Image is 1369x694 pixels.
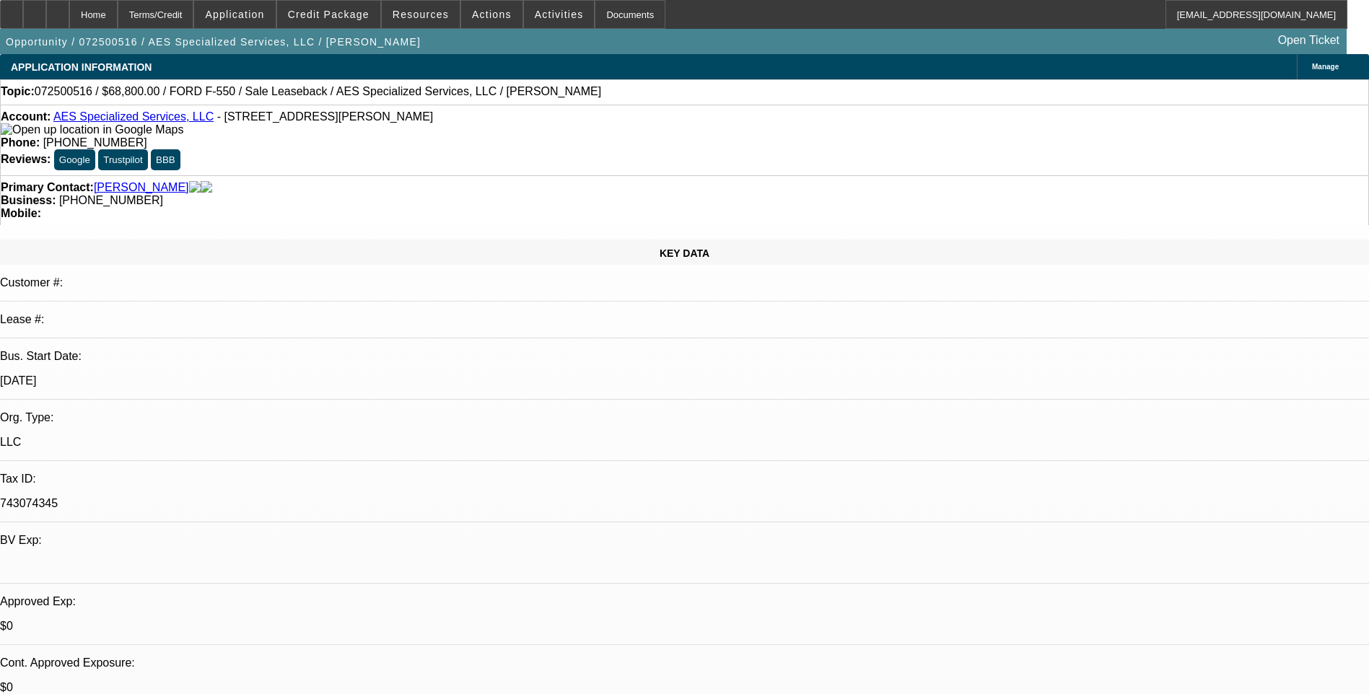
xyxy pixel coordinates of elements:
[1,85,35,98] strong: Topic:
[524,1,595,28] button: Activities
[59,194,163,206] span: [PHONE_NUMBER]
[205,9,264,20] span: Application
[194,1,275,28] button: Application
[1,123,183,136] a: View Google Maps
[1312,63,1339,71] span: Manage
[393,9,449,20] span: Resources
[98,149,147,170] button: Trustpilot
[43,136,147,149] span: [PHONE_NUMBER]
[11,61,152,73] span: APPLICATION INFORMATION
[382,1,460,28] button: Resources
[35,85,601,98] span: 072500516 / $68,800.00 / FORD F-550 / Sale Leaseback / AES Specialized Services, LLC / [PERSON_NAME]
[1,153,51,165] strong: Reviews:
[1,181,94,194] strong: Primary Contact:
[1,207,41,219] strong: Mobile:
[151,149,180,170] button: BBB
[189,181,201,194] img: facebook-icon.png
[1,194,56,206] strong: Business:
[1,123,183,136] img: Open up location in Google Maps
[6,36,421,48] span: Opportunity / 072500516 / AES Specialized Services, LLC / [PERSON_NAME]
[54,149,95,170] button: Google
[277,1,380,28] button: Credit Package
[217,110,434,123] span: - [STREET_ADDRESS][PERSON_NAME]
[94,181,189,194] a: [PERSON_NAME]
[660,247,709,259] span: KEY DATA
[1,110,51,123] strong: Account:
[1272,28,1345,53] a: Open Ticket
[288,9,369,20] span: Credit Package
[472,9,512,20] span: Actions
[535,9,584,20] span: Activities
[53,110,214,123] a: AES Specialized Services, LLC
[201,181,212,194] img: linkedin-icon.png
[461,1,522,28] button: Actions
[1,136,40,149] strong: Phone:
